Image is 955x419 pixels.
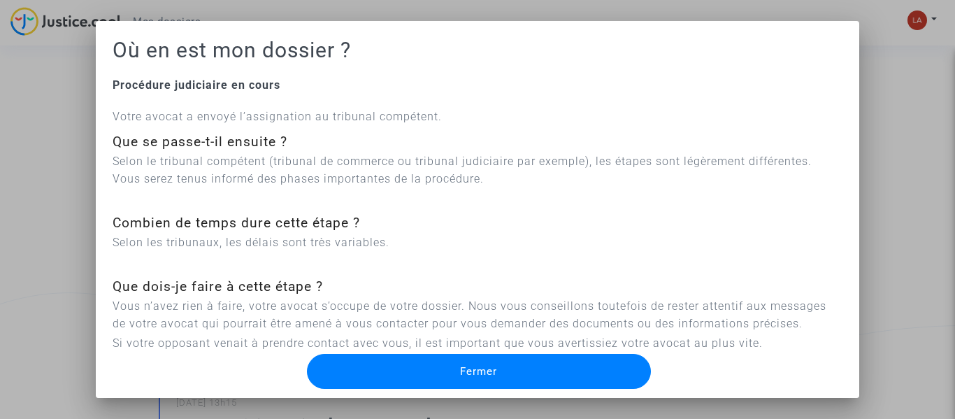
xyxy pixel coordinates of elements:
p: Selon le tribunal compétent (tribunal de commerce ou tribunal judiciaire par exemple), les étapes... [113,152,843,187]
div: Procédure judiciaire en cours [113,77,843,94]
p: Selon les tribunaux, les délais sont très variables. [113,234,843,251]
div: Que dois-je faire à cette étape ? [113,277,843,297]
div: Combien de temps dure cette étape ? [113,213,843,234]
p: Si votre opposant venait à prendre contact avec vous, il est important que vous avertissiez votre... [113,334,843,352]
button: Fermer [307,354,651,389]
div: Que se passe-t-il ensuite ? [113,132,843,152]
span: Fermer [460,365,497,378]
h1: Où en est mon dossier ? [113,38,843,63]
p: Votre avocat a envoyé l’assignation au tribunal compétent. [113,108,843,125]
p: Vous n’avez rien à faire, votre avocat s’occupe de votre dossier. Nous vous conseillons toutefois... [113,297,843,332]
